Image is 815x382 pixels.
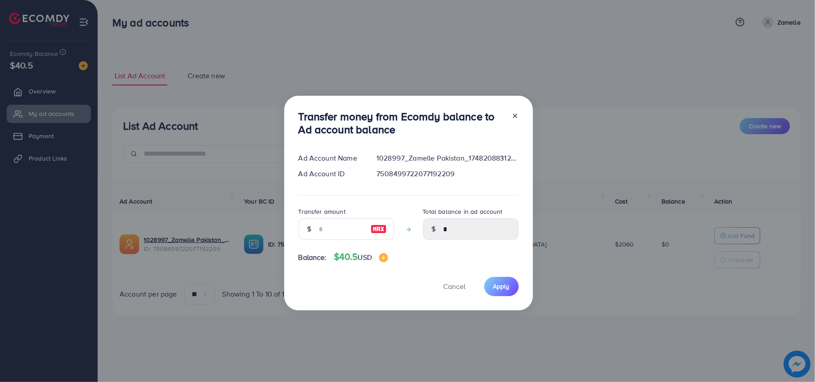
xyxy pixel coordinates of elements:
h3: Transfer money from Ecomdy balance to Ad account balance [299,110,504,136]
div: Ad Account Name [291,153,370,163]
button: Cancel [432,277,477,296]
label: Transfer amount [299,207,346,216]
span: Cancel [444,281,466,291]
img: image [371,224,387,234]
span: Apply [493,282,510,291]
button: Apply [484,277,519,296]
img: image [379,253,388,262]
span: Balance: [299,252,327,263]
label: Total balance in ad account [423,207,503,216]
div: 7508499722077192209 [369,169,525,179]
div: 1028997_Zamelle Pakistan_1748208831279 [369,153,525,163]
span: USD [358,252,372,262]
div: Ad Account ID [291,169,370,179]
h4: $40.5 [334,251,388,263]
